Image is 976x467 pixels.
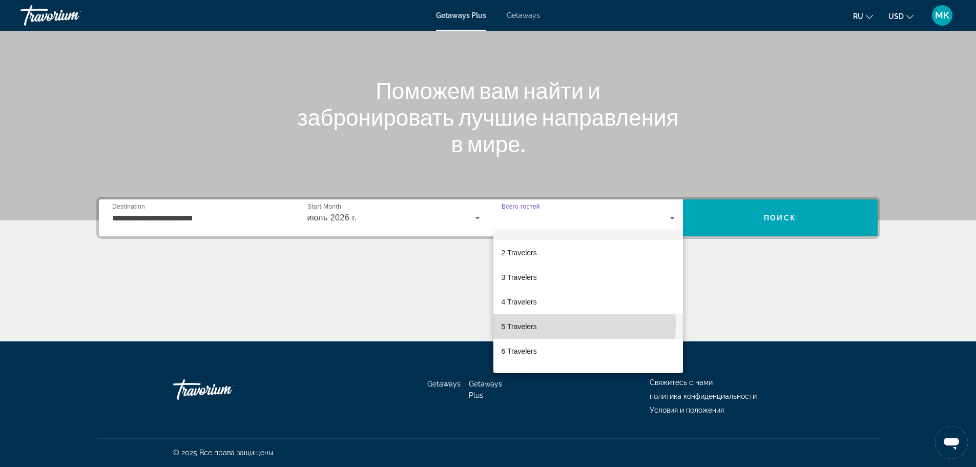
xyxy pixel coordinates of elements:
span: 3 Travelers [502,271,537,283]
span: 4 Travelers [502,296,537,308]
span: 5 Travelers [502,320,537,333]
span: 7 Travelers [502,370,537,382]
span: 2 Travelers [502,247,537,259]
span: 6 Travelers [502,345,537,357]
iframe: Button to launch messaging window [935,426,968,459]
